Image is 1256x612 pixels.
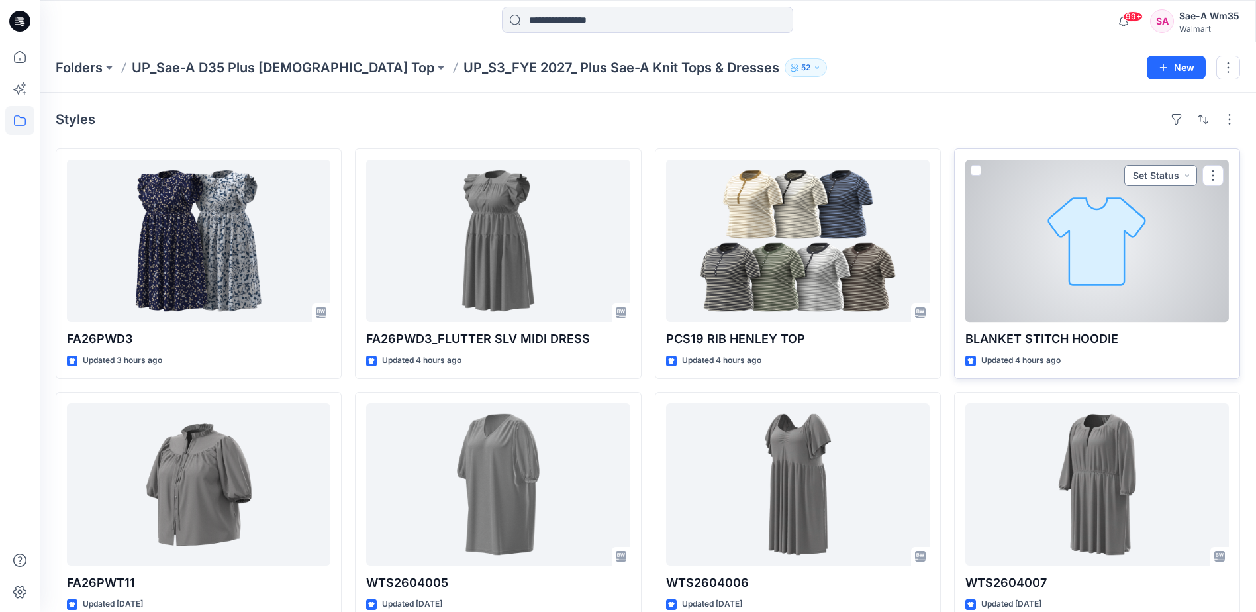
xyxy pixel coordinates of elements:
[1179,8,1239,24] div: Sae-A Wm35
[83,597,143,611] p: Updated [DATE]
[981,597,1041,611] p: Updated [DATE]
[366,403,630,566] a: WTS2604005
[56,111,95,127] h4: Styles
[56,58,103,77] a: Folders
[981,354,1061,368] p: Updated 4 hours ago
[1147,56,1206,79] button: New
[1150,9,1174,33] div: SA
[785,58,827,77] button: 52
[682,354,761,368] p: Updated 4 hours ago
[965,160,1229,322] a: BLANKET STITCH HOODIE
[682,597,742,611] p: Updated [DATE]
[67,160,330,322] a: FA26PWD3
[666,160,930,322] a: PCS19 RIB HENLEY TOP
[965,403,1229,566] a: WTS2604007
[666,330,930,348] p: PCS19 RIB HENLEY TOP
[1123,11,1143,22] span: 99+
[366,160,630,322] a: FA26PWD3_FLUTTER SLV MIDI DRESS
[801,60,810,75] p: 52
[965,574,1229,592] p: WTS2604007
[1179,24,1239,34] div: Walmart
[366,574,630,592] p: WTS2604005
[132,58,434,77] a: UP_Sae-A D35 Plus [DEMOGRAPHIC_DATA] Top
[83,354,162,368] p: Updated 3 hours ago
[67,330,330,348] p: FA26PWD3
[666,403,930,566] a: WTS2604006
[965,330,1229,348] p: BLANKET STITCH HOODIE
[382,597,442,611] p: Updated [DATE]
[666,574,930,592] p: WTS2604006
[382,354,461,368] p: Updated 4 hours ago
[67,574,330,592] p: FA26PWT11
[67,403,330,566] a: FA26PWT11
[463,58,779,77] p: UP_S3_FYE 2027_ Plus Sae-A Knit Tops & Dresses
[366,330,630,348] p: FA26PWD3_FLUTTER SLV MIDI DRESS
